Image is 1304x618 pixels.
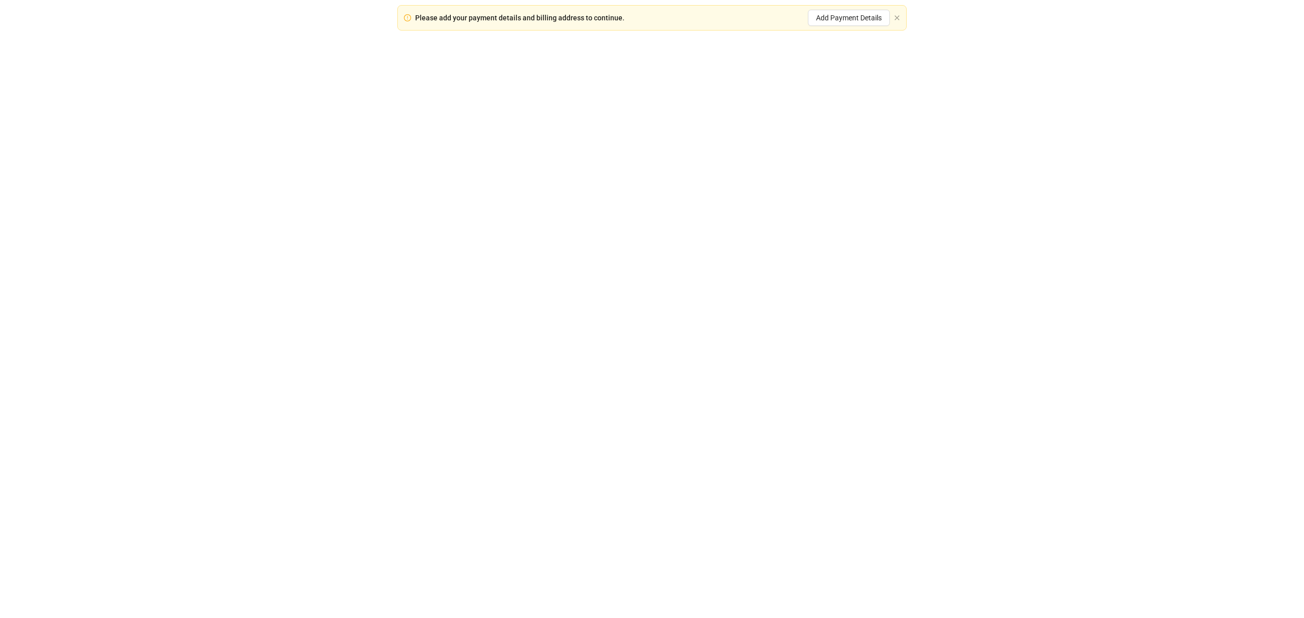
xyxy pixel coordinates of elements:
[808,10,890,26] button: Add Payment Details
[816,14,882,22] span: Add Payment Details
[415,12,624,23] div: Please add your payment details and billing address to continue.
[404,14,411,21] span: exclamation-circle
[894,15,900,21] button: close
